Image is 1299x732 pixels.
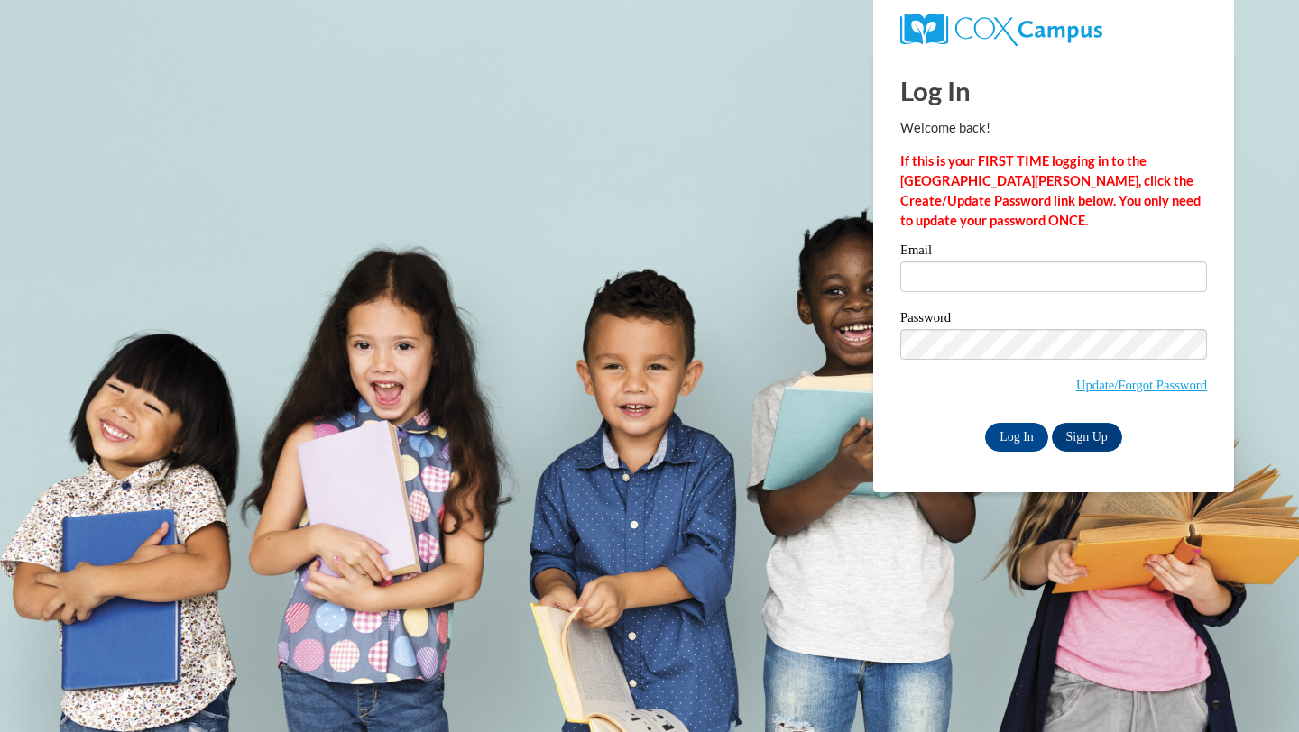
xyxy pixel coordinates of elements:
a: Sign Up [1052,423,1122,452]
a: Update/Forgot Password [1076,378,1207,392]
strong: If this is your FIRST TIME logging in to the [GEOGRAPHIC_DATA][PERSON_NAME], click the Create/Upd... [900,153,1201,228]
label: Password [900,311,1207,329]
input: Log In [985,423,1048,452]
label: Email [900,243,1207,261]
img: COX Campus [900,14,1102,46]
p: Welcome back! [900,118,1207,138]
a: COX Campus [900,14,1207,46]
h1: Log In [900,72,1207,109]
